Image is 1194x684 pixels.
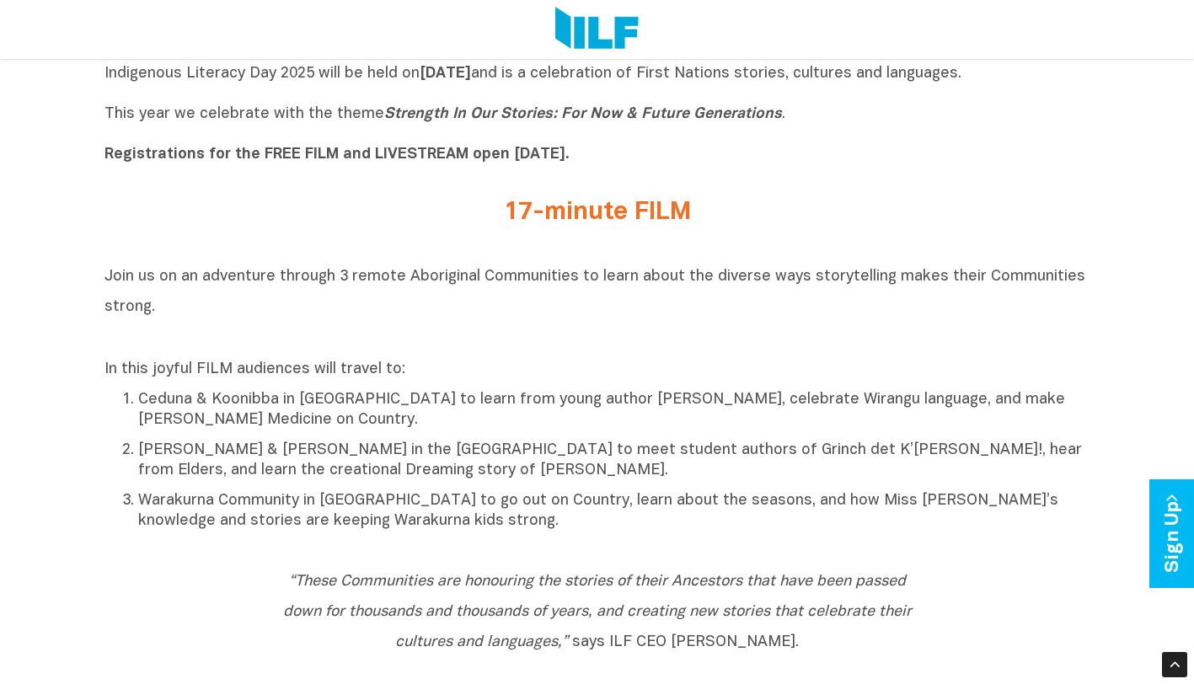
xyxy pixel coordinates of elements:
p: Ceduna & Koonibba in [GEOGRAPHIC_DATA] to learn from young author [PERSON_NAME], celebrate Wirang... [138,390,1090,430]
i: “These Communities are honouring the stories of their Ancestors that have been passed down for th... [283,574,912,649]
i: Strength In Our Stories: For Now & Future Generations [384,107,782,121]
span: says ILF CEO [PERSON_NAME]. [283,574,912,649]
p: [PERSON_NAME] & [PERSON_NAME] in the [GEOGRAPHIC_DATA] to meet student authors of Grinch det K’[P... [138,441,1090,481]
b: Registrations for the FREE FILM and LIVESTREAM open [DATE]. [104,147,570,162]
p: In this joyful FILM audiences will travel to: [104,360,1090,380]
span: Join us on an adventure through 3 remote Aboriginal Communities to learn about the diverse ways s... [104,270,1085,314]
img: Logo [555,7,639,52]
div: Scroll Back to Top [1162,652,1187,677]
h2: 17-minute FILM [281,199,913,227]
b: [DATE] [420,67,471,81]
p: Indigenous Literacy Day 2025 will be held on and is a celebration of First Nations stories, cultu... [104,64,1090,165]
p: Warakurna Community in [GEOGRAPHIC_DATA] to go out on Country, learn about the seasons, and how M... [138,491,1090,532]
